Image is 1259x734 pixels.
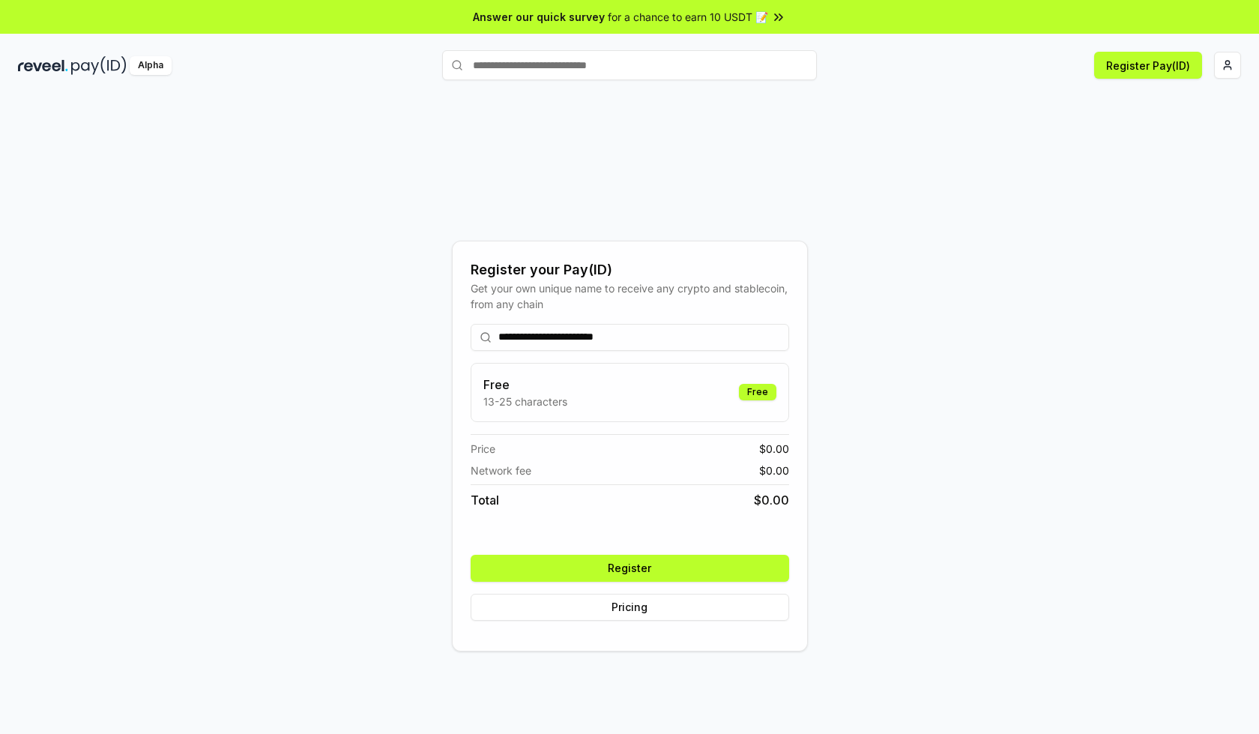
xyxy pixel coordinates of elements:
div: Free [739,384,776,400]
img: pay_id [71,56,127,75]
img: reveel_dark [18,56,68,75]
button: Pricing [471,594,789,621]
span: $ 0.00 [759,441,789,457]
span: for a chance to earn 10 USDT 📝 [608,9,768,25]
div: Get your own unique name to receive any crypto and stablecoin, from any chain [471,280,789,312]
span: $ 0.00 [759,463,789,478]
button: Register Pay(ID) [1094,52,1202,79]
span: Total [471,491,499,509]
p: 13-25 characters [483,394,567,409]
span: Answer our quick survey [473,9,605,25]
div: Alpha [130,56,172,75]
div: Register your Pay(ID) [471,259,789,280]
button: Register [471,555,789,582]
span: Price [471,441,495,457]
span: $ 0.00 [754,491,789,509]
span: Network fee [471,463,531,478]
h3: Free [483,376,567,394]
